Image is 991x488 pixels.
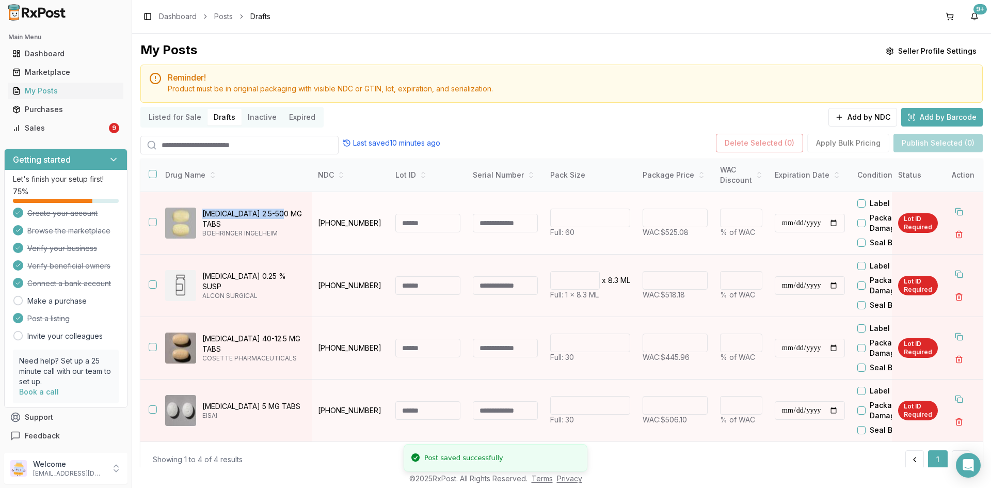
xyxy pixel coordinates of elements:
button: 9+ [966,8,983,25]
button: Duplicate [950,390,968,408]
div: Purchases [12,104,119,115]
h3: Getting started [13,153,71,166]
div: NDC [318,170,383,180]
div: WAC Discount [720,165,762,185]
div: Lot ID Required [898,401,938,420]
button: Listed for Sale [142,109,207,125]
span: WAC: $518.18 [643,290,685,299]
p: [PHONE_NUMBER] [318,405,383,416]
div: Showing 1 to 4 of 4 results [153,454,243,465]
a: Marketplace [8,63,123,82]
div: Last saved 10 minutes ago [343,138,440,148]
img: Jentadueto 2.5-500 MG TABS [165,208,196,239]
th: Action [944,159,983,192]
button: Delete [950,288,968,306]
label: Seal Broken [870,300,913,310]
p: [MEDICAL_DATA] 5 MG TABS [202,401,303,412]
span: Drafts [250,11,270,22]
span: Verify beneficial owners [27,261,110,271]
p: COSETTE PHARMACEUTICALS [202,354,303,363]
p: [MEDICAL_DATA] 0.25 % SUSP [202,271,303,292]
span: 75 % [13,186,28,197]
img: Aricept 5 MG TABS [165,395,196,426]
a: Book a call [19,387,59,396]
button: Seller Profile Settings [880,42,983,60]
th: Pack Size [544,159,636,192]
span: Create your account [27,208,98,218]
p: Let's finish your setup first! [13,174,119,184]
p: Need help? Set up a 25 minute call with our team to set up. [19,356,113,387]
label: Label Residue [870,386,921,396]
img: User avatar [10,460,27,477]
span: Post a listing [27,313,70,324]
p: [MEDICAL_DATA] 40-12.5 MG TABS [202,334,303,354]
div: Sales [12,123,107,133]
img: Benicar HCT 40-12.5 MG TABS [165,333,196,364]
button: Duplicate [950,327,968,346]
p: ALCON SURGICAL [202,292,303,300]
span: % of WAC [720,290,755,299]
span: Full: 1 x 8.3 ML [550,290,599,299]
h2: Main Menu [8,33,123,41]
th: Status [892,159,944,192]
a: Terms [532,474,553,483]
a: Make a purchase [27,296,87,306]
label: Label Residue [870,198,921,209]
a: Dashboard [8,44,123,63]
label: Seal Broken [870,238,913,248]
img: RxPost Logo [4,4,70,21]
p: [PHONE_NUMBER] [318,218,383,228]
div: Drug Name [165,170,303,180]
span: % of WAC [720,415,755,424]
span: % of WAC [720,353,755,361]
p: Welcome [33,459,105,469]
button: Feedback [4,427,127,445]
p: [EMAIL_ADDRESS][DOMAIN_NAME] [33,469,105,478]
label: Label Residue [870,261,921,271]
label: Package Damaged [870,213,929,233]
span: Full: 60 [550,228,574,237]
p: [PHONE_NUMBER] [318,280,383,291]
p: [PHONE_NUMBER] [318,343,383,353]
button: Purchases [4,101,127,118]
p: BOEHRINGER INGELHEIM [202,229,303,238]
label: Label Residue [870,323,921,334]
nav: breadcrumb [159,11,270,22]
button: Support [4,408,127,427]
button: 1 [928,450,948,469]
span: WAC: $506.10 [643,415,687,424]
span: Verify your business [27,243,97,254]
div: Serial Number [473,170,538,180]
button: Delete [950,225,968,244]
span: WAC: $525.08 [643,228,689,237]
label: Seal Broken [870,363,913,373]
span: WAC: $445.96 [643,353,690,361]
p: [MEDICAL_DATA] 2.5-500 MG TABS [202,209,303,229]
button: Delete [950,413,968,431]
a: Sales9 [8,119,123,137]
div: Post saved successfully [424,453,503,463]
button: Sales9 [4,120,127,136]
img: Eysuvis 0.25 % SUSP [165,270,196,301]
div: Marketplace [12,67,119,77]
button: Add by NDC [828,108,897,127]
span: Browse the marketplace [27,226,110,236]
div: My Posts [140,42,197,60]
div: Product must be in original packaging with visible NDC or GTIN, lot, expiration, and serialization. [168,84,974,94]
p: EISAI [202,412,303,420]
label: Package Damaged [870,338,929,358]
button: Dashboard [4,45,127,62]
p: x [602,275,606,286]
button: Add by Barcode [901,108,983,127]
th: Condition [851,159,929,192]
a: Purchases [8,100,123,119]
div: Lot ID Required [898,276,938,295]
div: 9 [109,123,119,133]
p: 8.3 [608,275,618,286]
h5: Reminder! [168,73,974,82]
div: Expiration Date [775,170,845,180]
label: Seal Broken [870,425,913,435]
div: Open Intercom Messenger [956,453,981,478]
div: Package Price [643,170,708,180]
a: Privacy [557,474,582,483]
